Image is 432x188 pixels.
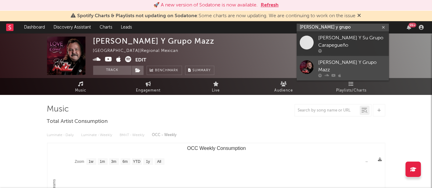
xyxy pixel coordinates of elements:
[318,34,386,49] div: [PERSON_NAME] Y Su Grupo Carapegueño
[100,160,105,164] text: 1m
[20,21,49,33] a: Dashboard
[297,31,389,56] a: [PERSON_NAME] Y Su Grupo Carapegueño
[212,87,220,94] span: Live
[117,21,136,33] a: Leads
[93,47,186,55] div: [GEOGRAPHIC_DATA] | Regional Mexican
[93,66,132,75] button: Track
[93,37,215,45] div: [PERSON_NAME] Y Grupo Mazz
[407,25,411,30] button: 99+
[75,87,86,94] span: Music
[77,14,356,18] span: : Some charts are now updating. We are continuing to work on the issue
[89,160,93,164] text: 1w
[146,160,150,164] text: 1y
[274,87,293,94] span: Audience
[336,87,367,94] span: Playlists/Charts
[133,160,140,164] text: YTD
[95,21,117,33] a: Charts
[47,118,108,125] span: Total Artist Consumption
[157,160,161,164] text: All
[49,21,95,33] a: Discovery Assistant
[358,14,361,18] span: Dismiss
[295,108,360,113] input: Search by song name or URL
[136,87,161,94] span: Engagement
[182,78,250,95] a: Live
[75,160,84,164] text: Zoom
[147,66,182,75] a: Benchmark
[318,78,385,95] a: Playlists/Charts
[185,66,214,75] button: Summary
[136,56,147,64] button: Edit
[187,146,246,151] text: OCC Weekly Consumption
[111,160,116,164] text: 3m
[77,14,197,18] span: Spotify Charts & Playlists not updating on Sodatone
[318,59,386,74] div: [PERSON_NAME] Y Grupo Mazz
[115,78,182,95] a: Engagement
[261,2,279,9] button: Refresh
[193,69,211,72] span: Summary
[122,160,128,164] text: 6m
[365,159,368,164] text: →
[297,24,389,31] input: Search for artists
[250,78,318,95] a: Audience
[409,23,416,27] div: 99 +
[155,67,179,74] span: Benchmark
[153,2,258,9] div: 🚀 A new version of Sodatone is now available.
[47,78,115,95] a: Music
[297,56,389,80] a: [PERSON_NAME] Y Grupo Mazz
